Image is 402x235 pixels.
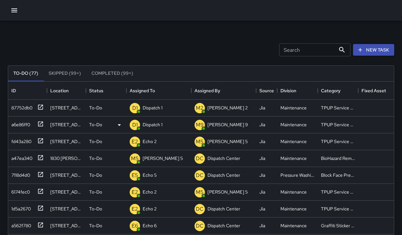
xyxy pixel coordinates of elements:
div: Jia [259,155,265,162]
div: Assigned By [191,82,256,100]
div: 510 9th Street [50,206,83,212]
div: Jia [259,189,265,195]
div: Block Face Pressure Washed [321,172,355,178]
p: To-Do [89,121,102,128]
p: Echo 2 [143,138,157,145]
p: M5 [131,155,139,162]
p: E5 [132,172,138,179]
div: Fixed Asset [358,82,397,100]
div: Assigned To [130,82,155,100]
div: 7118d4d0 [9,169,30,178]
p: [PERSON_NAME] 9 [207,121,248,128]
p: [PERSON_NAME] 2 [207,105,248,111]
p: M5 [196,138,204,146]
button: New Task [353,44,394,56]
div: Source [259,82,274,100]
div: 337 15th Street [50,189,83,195]
div: Jia [259,121,265,128]
p: [PERSON_NAME] 5 [207,189,248,195]
button: Completed (99+) [86,66,138,81]
p: [PERSON_NAME] 5 [207,138,248,145]
p: To-Do [89,155,102,162]
p: Dispatch Center [207,206,240,212]
p: D1 [132,104,138,112]
button: Skipped (99+) [43,66,86,81]
p: To-Do [89,206,102,212]
p: DC [196,155,204,162]
p: Echo 2 [143,189,157,195]
div: Division [280,82,296,100]
p: Echo 5 [143,172,157,178]
div: fd43a280 [9,136,31,145]
p: To-Do [89,172,102,178]
div: TPUP Service Requested [321,121,355,128]
div: Graffiti Sticker Abated Small [321,222,355,229]
div: Source [256,82,277,100]
p: Dispatch 1 [143,121,162,128]
p: DC [196,222,204,230]
p: Dispatch 1 [143,105,162,111]
div: Maintenance [280,206,307,212]
p: E2 [132,188,138,196]
div: Jia [259,206,265,212]
div: Maintenance [280,121,307,128]
p: DC [196,205,204,213]
div: 1731 Franklin Street [50,172,83,178]
p: To-Do [89,189,102,195]
p: M9 [196,121,204,129]
p: To-Do [89,138,102,145]
p: M5 [196,188,204,196]
p: D1 [132,121,138,129]
div: 1830 Webster Street [50,155,83,162]
p: Echo 6 [143,222,157,229]
div: 87752db0 [9,102,32,111]
div: Pressure Washing [280,172,314,178]
div: Fixed Asset [361,82,386,100]
div: Maintenance [280,138,307,145]
div: TPUP Service Requested [321,138,355,145]
p: [PERSON_NAME] 5 [143,155,183,162]
div: 493 10th Street [50,121,83,128]
div: Assigned To [126,82,191,100]
div: Maintenance [280,189,307,195]
div: 6174fec0 [9,186,30,195]
div: 2630 Broadway [50,105,83,111]
div: Division [277,82,318,100]
div: Jia [259,172,265,178]
div: 230 Bay Place [50,222,83,229]
p: Echo 2 [143,206,157,212]
p: E2 [132,138,138,146]
p: Dispatch Center [207,155,240,162]
p: M2 [196,104,204,112]
div: Assigned By [195,82,220,100]
div: TPUP Service Requested [321,189,355,195]
div: TPUP Service Requested [321,206,355,212]
div: Jia [259,222,265,229]
div: ID [8,82,47,100]
div: Maintenance [280,155,307,162]
div: BioHazard Removed [321,155,355,162]
div: Jia [259,138,265,145]
div: Location [50,82,69,100]
p: To-Do [89,222,102,229]
div: Maintenance [280,105,307,111]
div: Category [321,82,340,100]
p: DC [196,172,204,179]
p: E2 [132,205,138,213]
p: Dispatch Center [207,172,240,178]
div: 1d5a2670 [9,203,31,212]
div: Status [86,82,126,100]
div: TPUP Service Requested [321,105,355,111]
div: Jia [259,105,265,111]
div: 351 17th Street [50,138,83,145]
button: To-Do (77) [8,66,43,81]
div: ID [11,82,16,100]
div: Category [318,82,358,100]
div: Status [89,82,103,100]
div: Maintenance [280,222,307,229]
div: a6e86ff0 [9,119,30,128]
div: a47ea340 [9,152,32,162]
p: To-Do [89,105,102,111]
div: Location [47,82,86,100]
div: a562f780 [9,220,31,229]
